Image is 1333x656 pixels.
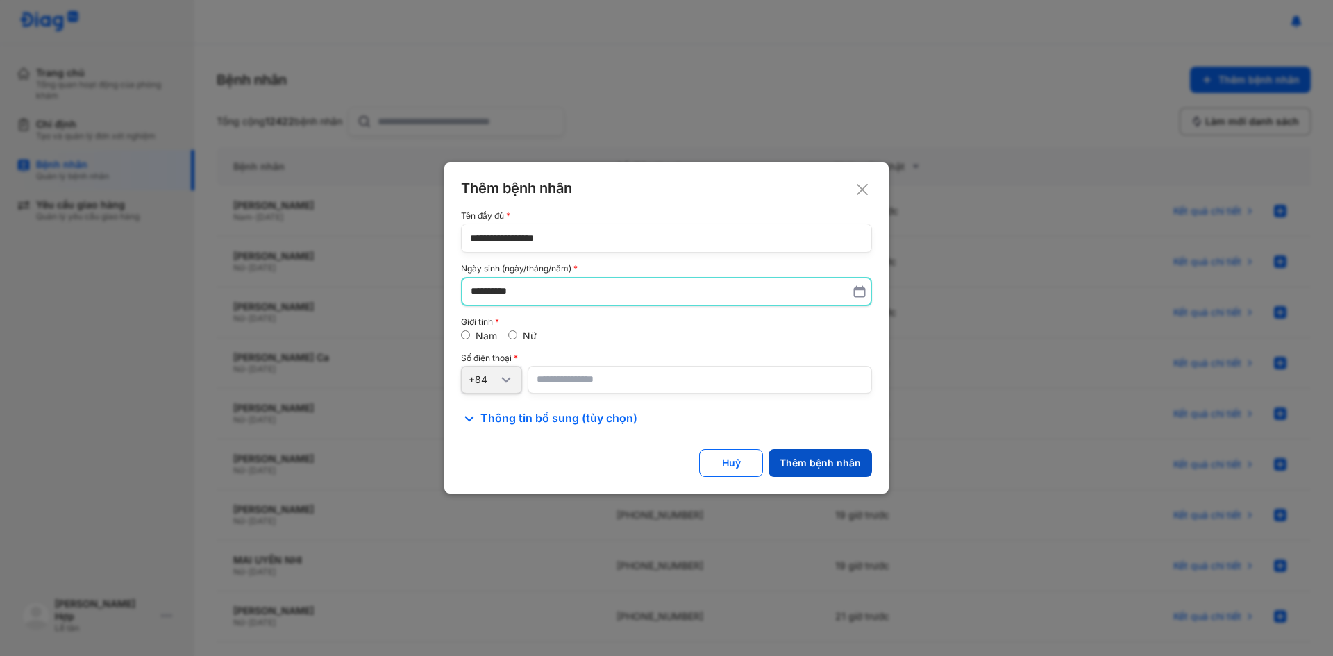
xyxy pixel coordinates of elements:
[699,449,763,477] button: Huỷ
[523,330,537,342] label: Nữ
[769,449,872,477] button: Thêm bệnh nhân
[461,264,872,274] div: Ngày sinh (ngày/tháng/năm)
[461,317,872,327] div: Giới tính
[461,179,872,197] div: Thêm bệnh nhân
[780,457,861,469] div: Thêm bệnh nhân
[476,330,497,342] label: Nam
[480,410,637,427] span: Thông tin bổ sung (tùy chọn)
[461,211,872,221] div: Tên đầy đủ
[469,373,498,386] div: +84
[461,353,872,363] div: Số điện thoại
